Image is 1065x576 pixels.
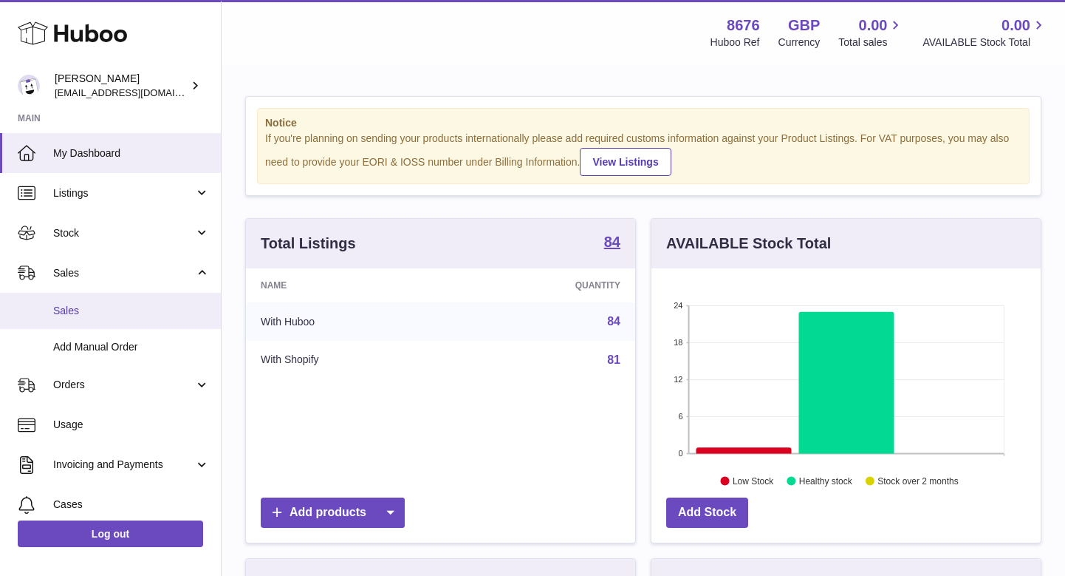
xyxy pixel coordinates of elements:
[1001,16,1030,35] span: 0.00
[733,475,774,486] text: Low Stock
[922,16,1047,50] a: 0.00 AVAILABLE Stock Total
[788,16,820,35] strong: GBP
[674,301,682,310] text: 24
[838,16,904,50] a: 0.00 Total sales
[53,498,210,512] span: Cases
[922,35,1047,50] span: AVAILABLE Stock Total
[778,35,821,50] div: Currency
[265,116,1021,130] strong: Notice
[55,72,188,100] div: [PERSON_NAME]
[53,226,194,240] span: Stock
[265,132,1021,176] div: If you're planning on sending your products internationally please add required customs informati...
[678,449,682,458] text: 0
[246,341,456,379] td: With Shopify
[604,234,620,249] strong: 84
[838,35,904,50] span: Total sales
[53,458,194,472] span: Invoicing and Payments
[674,375,682,384] text: 12
[666,234,831,254] h3: AVAILABLE Stock Total
[53,186,194,200] span: Listings
[727,16,760,35] strong: 8676
[261,234,356,254] h3: Total Listings
[666,498,748,528] a: Add Stock
[18,521,203,547] a: Log out
[53,378,194,392] span: Orders
[607,353,620,366] a: 81
[53,304,210,318] span: Sales
[674,338,682,347] text: 18
[678,412,682,421] text: 6
[456,268,635,302] th: Quantity
[607,315,620,328] a: 84
[799,475,853,486] text: Healthy stock
[580,148,671,176] a: View Listings
[246,268,456,302] th: Name
[53,146,210,160] span: My Dashboard
[246,302,456,341] td: With Huboo
[710,35,760,50] div: Huboo Ref
[18,75,40,97] img: hello@inoby.co.uk
[53,418,210,432] span: Usage
[55,87,217,98] span: [EMAIL_ADDRESS][DOMAIN_NAME]
[877,475,958,486] text: Stock over 2 months
[53,266,194,280] span: Sales
[604,234,620,252] a: 84
[261,498,405,528] a: Add products
[53,340,210,354] span: Add Manual Order
[859,16,888,35] span: 0.00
